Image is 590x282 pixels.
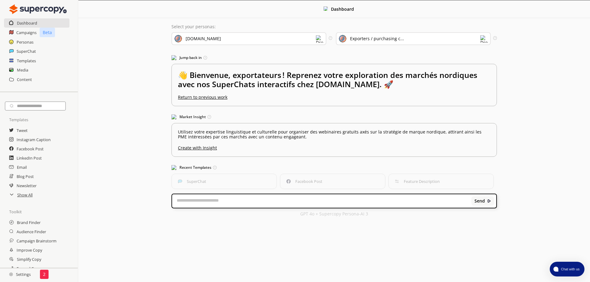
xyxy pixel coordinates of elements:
[17,181,37,190] a: Newsletter
[17,18,37,28] a: Dashboard
[171,165,176,170] img: Popular Templates
[17,163,27,172] a: Email
[203,56,207,60] img: Tooltip Icon
[17,37,33,47] a: Personas
[324,6,328,11] img: Close
[17,218,41,227] a: Brand Finder
[186,36,221,41] div: [DOMAIN_NAME]
[40,28,55,37] p: Beta
[9,272,13,276] img: Close
[558,267,581,272] span: Chat with us
[178,179,182,183] img: SuperChat
[17,56,36,65] a: Templates
[178,70,490,95] h2: 👋 Bienvenue, exportateurs ! Reprenez votre exploration des marchés nordiques avec nos SuperChats ...
[474,199,485,203] b: Send
[17,264,41,273] a: Expand Copy
[10,16,15,21] img: website_grey.svg
[17,65,28,75] a: Media
[207,115,211,119] img: Tooltip Icon
[316,35,323,43] img: Dropdown Icon
[17,10,30,15] div: v 4.0.25
[480,35,488,43] img: Dropdown Icon
[178,94,227,100] u: Return to previous work
[388,174,494,189] button: Feature DescriptionFeature Description
[175,35,182,42] img: Brand Icon
[10,10,15,15] img: logo_orange.svg
[17,144,44,153] a: Facebook Post
[17,227,46,236] a: Audience Finder
[25,36,30,41] img: tab_domain_overview_orange.svg
[17,190,33,199] a: Show All
[493,36,497,40] img: Tooltip Icon
[178,142,490,150] u: Create with Insight
[350,36,404,41] div: Exporters / purchasing c...
[17,135,51,144] a: Instagram Caption
[17,153,42,163] a: LinkedIn Post
[171,112,497,122] h3: Market Insight
[17,245,42,255] a: Improve Copy
[16,28,37,37] a: Campaigns
[550,262,584,276] button: atlas-launcher
[17,236,57,245] a: Campaign Brainstorm
[171,55,176,60] img: Jump Back In
[9,3,67,15] img: Close
[17,75,32,84] a: Content
[17,172,34,181] a: Blog Post
[70,36,75,41] img: tab_keywords_by_traffic_grey.svg
[171,114,176,119] img: Market Insight
[286,179,291,183] img: Facebook Post
[32,36,47,40] div: Domaine
[16,16,45,21] div: Domaine: [URL]
[300,211,368,216] p: GPT 4o + Supercopy Persona-AI 3
[171,53,497,62] h3: Jump back in
[329,36,332,40] img: Tooltip Icon
[171,163,497,172] h3: Recent Templates
[487,199,491,203] img: Close
[339,35,346,42] img: Audience Icon
[213,166,217,169] img: Tooltip Icon
[77,36,94,40] div: Mots-clés
[331,6,354,12] b: Dashboard
[17,126,28,135] a: Tweet
[171,24,497,29] p: Select your personas:
[43,272,45,277] p: 2
[171,174,277,189] button: SuperChatSuperChat
[395,179,399,183] img: Feature Description
[178,129,490,139] p: Utilisez votre expertise linguistique et culturelle pour organiser des webinaires gratuits axés s...
[17,47,36,56] a: SuperChat
[280,174,385,189] button: Facebook PostFacebook Post
[17,255,41,264] a: Simplify Copy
